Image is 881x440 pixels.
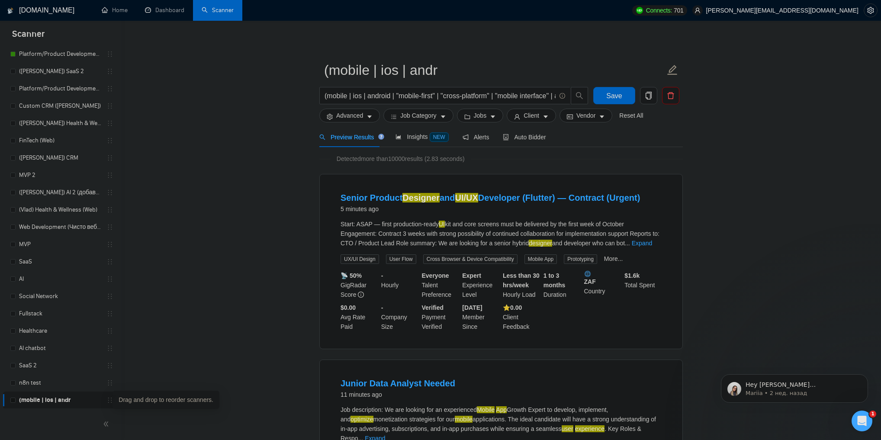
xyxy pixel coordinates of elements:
iframe: Intercom notifications сообщение [708,356,881,417]
b: 📡 50% [341,272,362,279]
a: homeHome [102,6,128,14]
div: Avg Rate Paid [339,303,379,331]
button: delete [662,87,679,104]
a: searchScanner [202,6,234,14]
div: 11 minutes ago [341,389,455,400]
a: More... [604,255,623,262]
span: double-left [103,420,112,428]
div: Payment Verified [420,303,461,331]
a: AI [19,270,101,288]
div: Hourly Load [501,271,542,299]
span: Connects: [646,6,672,15]
span: holder [106,362,113,369]
span: caret-down [490,113,496,120]
b: - [381,272,383,279]
span: holder [106,189,113,196]
span: Detected more than 10000 results (2.83 seconds) [331,154,471,164]
a: ([PERSON_NAME]) Health & Wellness (Web) [19,115,101,132]
a: Senior ProductDesignerandUI/UXDeveloper (Flutter) — Contract (Urgent) [341,193,640,202]
a: FinTech (Web) [19,132,101,149]
div: 5 minutes ago [341,204,640,214]
span: ... [625,240,630,247]
div: Drag and drop to reorder scanners. [113,391,219,409]
div: Total Spent [623,271,663,299]
div: Talent Preference [420,271,461,299]
b: Expert [462,272,481,279]
div: Hourly [379,271,420,299]
span: Prototyping [564,254,597,264]
span: holder [106,310,113,317]
span: holder [106,154,113,161]
a: ([PERSON_NAME]) CRM [19,149,101,167]
span: Jobs [474,111,487,120]
span: holder [106,137,113,144]
span: folder [464,113,470,120]
span: caret-down [367,113,373,120]
a: SaaS 2 [19,357,101,374]
a: (Vlad) Health & Wellness (Web) [19,201,101,218]
button: userClientcaret-down [507,109,556,122]
span: Vendor [576,111,595,120]
div: Duration [542,271,582,299]
div: GigRadar Score [339,271,379,299]
span: holder [106,224,113,231]
button: settingAdvancedcaret-down [319,109,380,122]
span: holder [106,258,113,265]
a: (mobile | ios | andr [19,392,101,409]
span: holder [106,293,113,300]
b: ⭐️ 0.00 [503,304,522,311]
span: Save [606,90,622,101]
b: ZAF [584,271,621,285]
a: Expand [632,240,652,247]
div: Client Feedback [501,303,542,331]
a: Web Development (Чисто вебсайты) [19,218,101,236]
b: Everyone [422,272,449,279]
a: Junior Data Analyst Needed [341,379,455,388]
span: holder [106,103,113,109]
mark: designer [529,240,552,247]
span: caret-down [543,113,549,120]
span: holder [106,379,113,386]
mark: UI [439,221,445,228]
a: Platform/Product Development (Чисто продкты) [19,80,101,97]
a: MVP [19,236,101,253]
img: upwork-logo.png [636,7,643,14]
span: idcard [567,113,573,120]
span: holder [106,241,113,248]
a: SaaS [19,253,101,270]
img: logo [7,4,13,18]
a: AI chatbot [19,340,101,357]
span: holder [106,68,113,75]
a: Platform/Product Development (Чисто продкты) (после обновы профилей) [19,45,101,63]
mark: App [496,406,507,413]
span: holder [106,51,113,58]
mark: mobile [455,416,473,423]
span: info-circle [559,93,565,99]
a: Fullstack [19,305,101,322]
span: UX/UI Design [341,254,379,264]
span: search [571,92,588,100]
mark: user [562,425,573,432]
span: holder [106,328,113,334]
button: setting [864,3,878,17]
button: barsJob Categorycaret-down [383,109,453,122]
span: holder [106,345,113,352]
span: area-chart [395,134,402,140]
b: Verified [422,304,444,311]
span: notification [463,134,469,140]
span: Alerts [463,134,489,141]
span: Client [524,111,539,120]
a: n8n test [19,374,101,392]
button: Save [593,87,635,104]
span: holder [106,172,113,179]
span: search [319,134,325,140]
b: [DATE] [462,304,482,311]
div: Company Size [379,303,420,331]
a: Healthcare [19,322,101,340]
span: holder [106,206,113,213]
span: Preview Results [319,134,382,141]
span: NEW [430,132,449,142]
